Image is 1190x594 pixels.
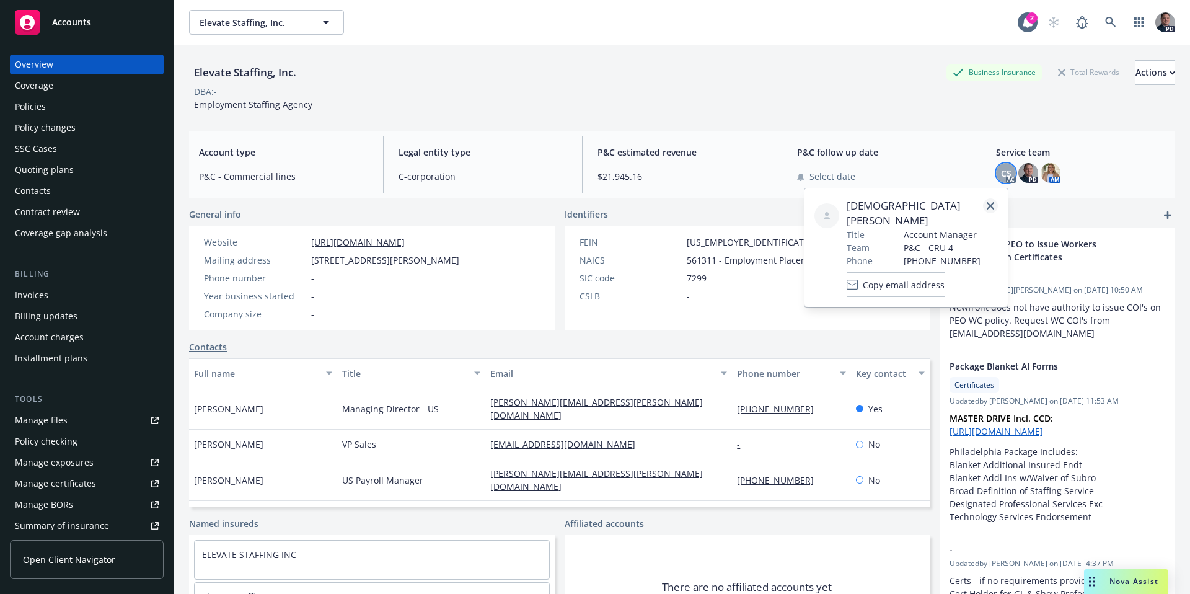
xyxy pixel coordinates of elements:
[200,16,307,29] span: Elevate Staffing, Inc.
[311,254,459,267] span: [STREET_ADDRESS][PERSON_NAME]
[954,379,994,391] span: Certificates
[580,290,682,303] div: CSLB
[337,358,485,388] button: Title
[580,254,682,267] div: NAICS
[15,223,107,243] div: Coverage gap analysis
[15,55,53,74] div: Overview
[950,396,1165,407] span: Updated by [PERSON_NAME] on [DATE] 11:53 AM
[15,410,68,430] div: Manage files
[15,118,76,138] div: Policy changes
[847,228,865,241] span: Title
[342,367,467,380] div: Title
[904,254,998,267] span: [PHONE_NUMBER]
[15,97,46,117] div: Policies
[1041,163,1060,183] img: photo
[199,170,368,183] span: P&C - Commercial lines
[847,198,998,228] span: [DEMOGRAPHIC_DATA][PERSON_NAME]
[399,146,568,159] span: Legal entity type
[1155,12,1175,32] img: photo
[950,412,1053,424] strong: MASTER DRIVE Incl. CCD:
[15,181,51,201] div: Contacts
[868,474,880,487] span: No
[15,516,109,536] div: Summary of insurance
[490,367,713,380] div: Email
[194,99,312,110] span: Employment Staffing Agency
[490,468,703,492] a: [PERSON_NAME][EMAIL_ADDRESS][PERSON_NAME][DOMAIN_NAME]
[950,237,1133,264] span: Cornerstone PEO to Issue Workers Compensation Certificates
[189,517,258,530] a: Named insureds
[490,438,645,450] a: [EMAIL_ADDRESS][DOMAIN_NAME]
[15,160,74,180] div: Quoting plans
[904,228,998,241] span: Account Manager
[597,170,767,183] span: $21,945.16
[15,202,80,222] div: Contract review
[1001,167,1011,180] span: CS
[1135,61,1175,84] div: Actions
[687,236,864,249] span: [US_EMPLOYER_IDENTIFICATION_NUMBER]
[342,402,439,415] span: Managing Director - US
[15,432,77,451] div: Policy checking
[10,453,164,472] span: Manage exposures
[950,543,1133,556] span: -
[940,228,1175,350] div: Cornerstone PEO to Issue Workers Compensation CertificatesCertificatesUpdatedby [DATE][PERSON_NAM...
[311,308,314,321] span: -
[490,396,703,421] a: [PERSON_NAME][EMAIL_ADDRESS][PERSON_NAME][DOMAIN_NAME]
[204,254,306,267] div: Mailing address
[189,340,227,353] a: Contacts
[189,64,301,81] div: Elevate Staffing, Inc.
[399,170,568,183] span: C-corporation
[15,139,57,159] div: SSC Cases
[15,474,96,494] div: Manage certificates
[10,268,164,280] div: Billing
[10,432,164,451] a: Policy checking
[580,236,682,249] div: FEIN
[1160,208,1175,223] a: add
[311,290,314,303] span: -
[950,425,1043,437] a: [URL][DOMAIN_NAME]
[1135,60,1175,85] button: Actions
[189,208,241,221] span: General info
[52,17,91,27] span: Accounts
[10,55,164,74] a: Overview
[204,290,306,303] div: Year business started
[194,438,263,451] span: [PERSON_NAME]
[863,278,945,291] span: Copy email address
[809,170,855,183] span: Select date
[10,306,164,326] a: Billing updates
[204,236,306,249] div: Website
[847,241,870,254] span: Team
[950,301,1163,339] span: Newfront does not have authority to issue COI's on PEO WC policy. Request WC COI's from [EMAIL_AD...
[10,327,164,347] a: Account charges
[1084,569,1168,594] button: Nova Assist
[15,348,87,368] div: Installment plans
[565,208,608,221] span: Identifiers
[10,223,164,243] a: Coverage gap analysis
[1098,10,1123,35] a: Search
[950,285,1165,296] span: Updated by [DATE][PERSON_NAME] on [DATE] 10:50 AM
[10,139,164,159] a: SSC Cases
[1041,10,1066,35] a: Start snowing
[485,358,732,388] button: Email
[856,367,911,380] div: Key contact
[847,254,873,267] span: Phone
[15,285,48,305] div: Invoices
[847,272,945,297] button: Copy email address
[737,367,832,380] div: Phone number
[10,5,164,40] a: Accounts
[946,64,1042,80] div: Business Insurance
[311,236,405,248] a: [URL][DOMAIN_NAME]
[996,146,1165,159] span: Service team
[23,553,115,566] span: Open Client Navigator
[10,410,164,430] a: Manage files
[1070,10,1095,35] a: Report a Bug
[737,403,824,415] a: [PHONE_NUMBER]
[194,402,263,415] span: [PERSON_NAME]
[311,272,314,285] span: -
[565,517,644,530] a: Affiliated accounts
[199,146,368,159] span: Account type
[737,438,750,450] a: -
[342,438,376,451] span: VP Sales
[10,474,164,494] a: Manage certificates
[202,549,296,561] a: ELEVATE STAFFING INC
[851,358,930,388] button: Key contact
